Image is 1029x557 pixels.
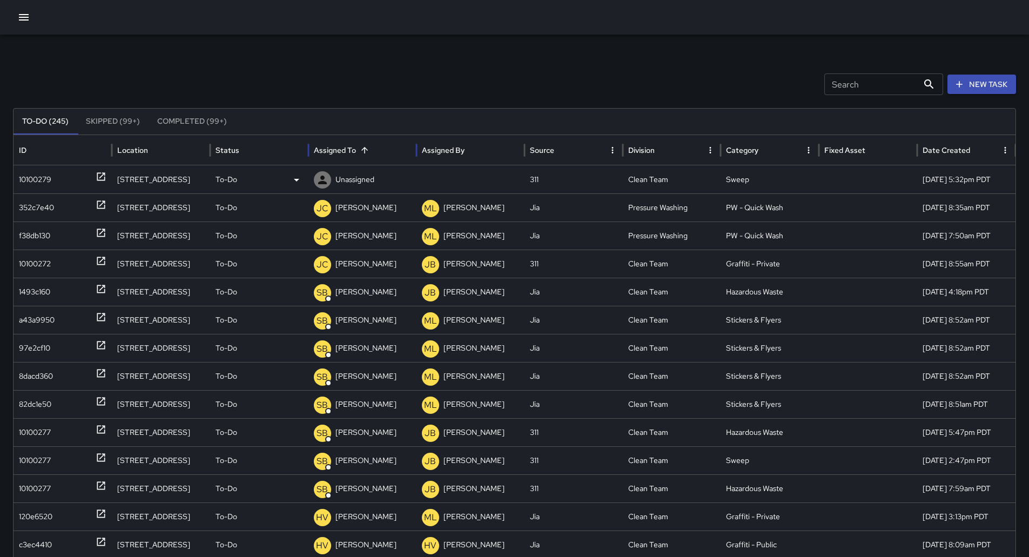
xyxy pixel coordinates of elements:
div: Source [530,145,554,155]
div: Jia [524,278,623,306]
div: Sweep [721,165,819,193]
p: [PERSON_NAME] [443,334,505,362]
div: 550 Minna Street [112,165,210,193]
p: [PERSON_NAME] [443,363,505,390]
p: [PERSON_NAME] [443,419,505,446]
p: JB [425,258,436,271]
div: Clean Team [623,390,721,418]
p: [PERSON_NAME] [443,250,505,278]
div: 311 [524,474,623,502]
p: [PERSON_NAME] [335,475,396,502]
p: [PERSON_NAME] [335,419,396,446]
div: Jia [524,362,623,390]
div: Clean Team [623,474,721,502]
div: 10/13/2025, 8:52am PDT [917,306,1015,334]
div: Sweep [721,446,819,474]
p: JB [425,427,436,440]
div: 10/13/2025, 8:51am PDT [917,390,1015,418]
div: 10/13/2025, 8:52am PDT [917,362,1015,390]
button: New Task [947,75,1016,95]
p: [PERSON_NAME] [443,306,505,334]
p: To-Do [216,447,237,474]
button: To-Do (245) [14,109,77,135]
div: Jia [524,390,623,418]
p: [PERSON_NAME] [335,391,396,418]
p: JB [425,455,436,468]
div: Stickers & Flyers [721,390,819,418]
p: To-Do [216,419,237,446]
p: SB [317,427,328,440]
p: [PERSON_NAME] [335,194,396,222]
div: 1475 Mission Street [112,250,210,278]
p: [PERSON_NAME] [335,278,396,306]
p: To-Do [216,503,237,531]
div: Location [117,145,148,155]
div: Jia [524,193,623,222]
p: JC [317,230,328,243]
button: Division column menu [703,143,718,158]
div: Graffiti - Private [721,250,819,278]
div: 10/14/2025, 5:32pm PDT [917,165,1015,193]
p: HV [316,539,328,552]
p: [PERSON_NAME] [335,334,396,362]
div: Hazardous Waste [721,418,819,446]
div: 10100277 [19,447,51,474]
p: SB [317,343,328,355]
div: Stickers & Flyers [721,306,819,334]
p: [PERSON_NAME] [335,306,396,334]
p: [PERSON_NAME] [335,503,396,531]
p: SB [317,314,328,327]
p: [PERSON_NAME] [443,503,505,531]
div: Clean Team [623,446,721,474]
button: Date Created column menu [998,143,1013,158]
p: [PERSON_NAME] [443,475,505,502]
div: Fixed Asset [824,145,865,155]
div: 10/13/2025, 7:50am PDT [917,222,1015,250]
button: Source column menu [605,143,620,158]
div: 10100272 [19,250,51,278]
div: 10/12/2025, 5:47pm PDT [917,418,1015,446]
p: JB [425,286,436,299]
div: 1493c160 [19,278,50,306]
div: f38db130 [19,222,50,250]
p: Unassigned [335,166,374,193]
div: 10/3/2025, 8:55am PDT [917,250,1015,278]
div: 221 6th Street [112,502,210,531]
p: SB [317,371,328,384]
p: To-Do [216,363,237,390]
div: Category [726,145,758,155]
div: 311 [524,165,623,193]
div: Assigned By [422,145,465,155]
div: 10/14/2025, 3:13pm PDT [917,502,1015,531]
p: [PERSON_NAME] [443,222,505,250]
div: 10/14/2025, 4:18pm PDT [917,278,1015,306]
p: [PERSON_NAME] [335,363,396,390]
div: 10/12/2025, 2:47pm PDT [917,446,1015,474]
div: Clean Team [623,278,721,306]
div: Jia [524,306,623,334]
p: To-Do [216,166,237,193]
p: ML [424,202,437,215]
div: 60 6th Street [112,362,210,390]
div: 275 6th Street [112,278,210,306]
p: ML [424,343,437,355]
p: [PERSON_NAME] [335,447,396,474]
p: To-Do [216,222,237,250]
div: 10/13/2025, 8:35am PDT [917,193,1015,222]
p: SB [317,399,328,412]
div: 10100279 [19,166,51,193]
div: Assigned To [314,145,356,155]
div: Division [628,145,655,155]
p: JC [317,258,328,271]
div: Graffiti - Private [721,502,819,531]
p: To-Do [216,475,237,502]
p: HV [316,511,328,524]
div: PW - Quick Wash [721,222,819,250]
p: To-Do [216,250,237,278]
p: To-Do [216,391,237,418]
div: 8dacd360 [19,363,53,390]
div: Pressure Washing [623,193,721,222]
div: 83 Eddy Street [112,193,210,222]
p: ML [424,230,437,243]
div: Clean Team [623,250,721,278]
